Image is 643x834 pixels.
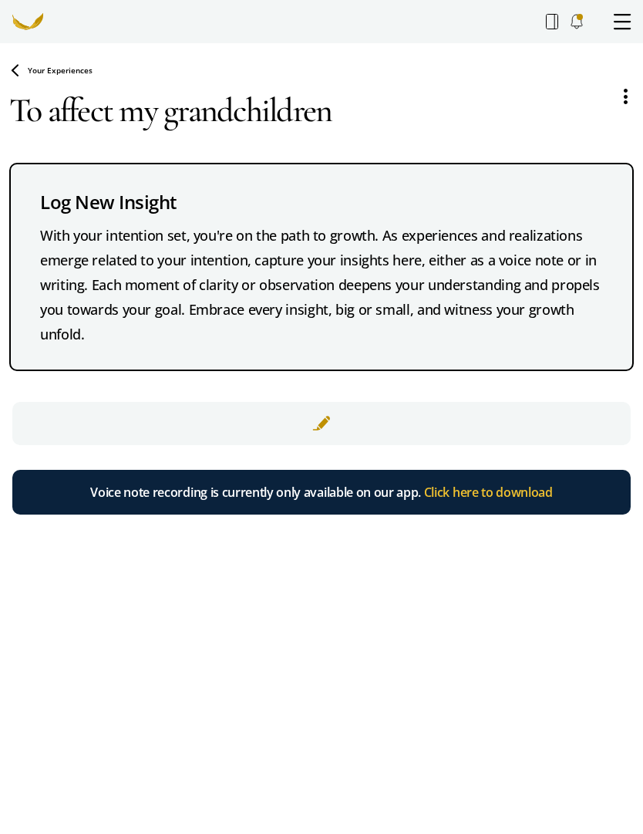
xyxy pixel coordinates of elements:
div: Voice note recording is currently only available on our app. [90,482,552,502]
span: Your Experiences [28,65,93,76]
div: Log New Insight [40,187,603,217]
textarea: To affect my grandchildren [9,76,606,144]
div: With your intention set, you're on the path to growth. As experiences and realizations emerge rel... [40,223,603,346]
span: Click here to download [424,484,553,501]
